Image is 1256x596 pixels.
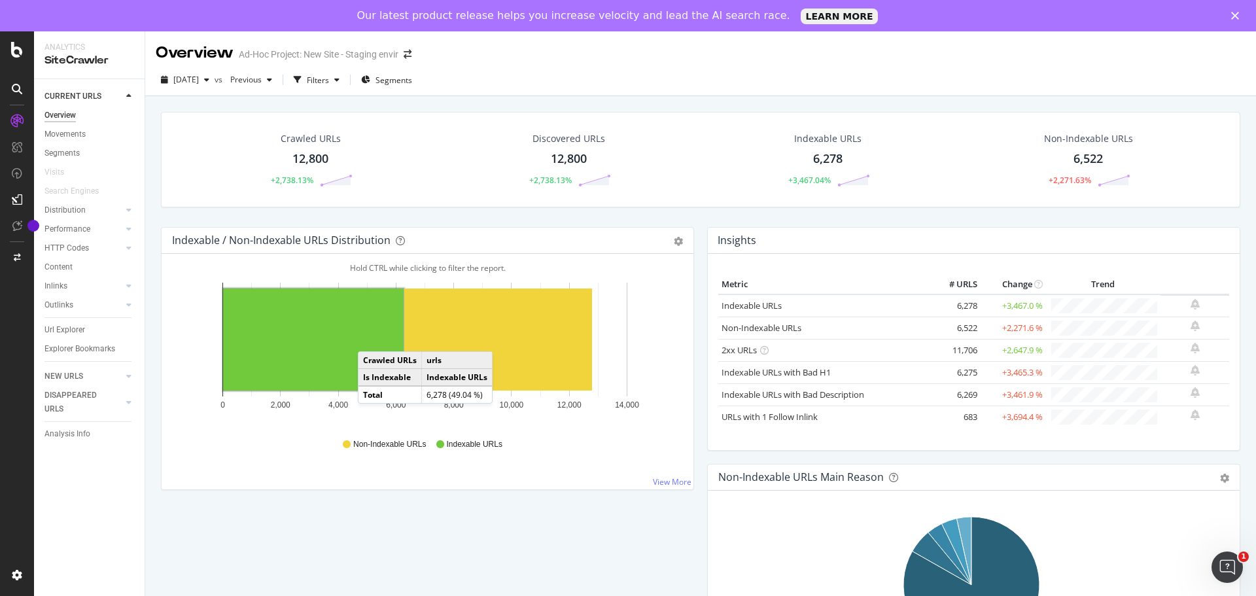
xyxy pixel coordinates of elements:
td: 6,278 [928,294,981,317]
div: Explorer Bookmarks [44,342,115,356]
th: # URLS [928,275,981,294]
div: bell-plus [1191,299,1200,309]
div: bell-plus [1191,343,1200,353]
a: Non-Indexable URLs [722,322,801,334]
a: CURRENT URLS [44,90,122,103]
td: +2,647.9 % [981,339,1046,361]
div: Close [1231,12,1244,20]
td: Is Indexable [358,369,422,387]
div: Content [44,260,73,274]
h4: Insights [718,232,756,249]
text: 12,000 [557,400,582,410]
text: 14,000 [615,400,639,410]
div: Discovered URLs [532,132,605,145]
th: Metric [718,275,928,294]
div: +3,467.04% [788,175,831,186]
span: Non-Indexable URLs [353,439,426,450]
div: NEW URLS [44,370,83,383]
a: Performance [44,222,122,236]
div: Inlinks [44,279,67,293]
a: 2xx URLs [722,344,757,356]
td: Total [358,386,422,403]
div: bell-plus [1191,365,1200,376]
div: Ad-Hoc Project: New Site - Staging envir [239,48,398,61]
button: [DATE] [156,69,215,90]
div: Filters [307,75,329,86]
span: 1 [1238,552,1249,562]
div: Indexable URLs [794,132,862,145]
div: Our latest product release helps you increase velocity and lead the AI search race. [357,9,790,22]
div: bell-plus [1191,321,1200,331]
text: 10,000 [500,400,524,410]
a: Segments [44,147,135,160]
div: 12,800 [551,150,587,167]
span: vs [215,74,225,85]
a: Distribution [44,203,122,217]
div: Crawled URLs [281,132,341,145]
text: 2,000 [271,400,290,410]
a: Search Engines [44,184,112,198]
a: Url Explorer [44,323,135,337]
button: Previous [225,69,277,90]
button: Segments [356,69,417,90]
div: gear [1220,474,1229,483]
td: urls [422,352,493,369]
div: Distribution [44,203,86,217]
th: Trend [1046,275,1160,294]
a: Overview [44,109,135,122]
span: Indexable URLs [447,439,502,450]
div: arrow-right-arrow-left [404,50,411,59]
a: Movements [44,128,135,141]
a: Indexable URLs with Bad Description [722,389,864,400]
td: 6,278 (49.04 %) [422,386,493,403]
a: LEARN MORE [801,9,879,24]
div: Tooltip anchor [27,220,39,232]
div: Movements [44,128,86,141]
div: bell-plus [1191,410,1200,420]
div: SiteCrawler [44,53,134,68]
text: 6,000 [386,400,406,410]
td: Indexable URLs [422,369,493,387]
div: Search Engines [44,184,99,198]
td: +3,461.9 % [981,383,1046,406]
div: 6,278 [813,150,843,167]
span: 2025 Aug. 12th [173,74,199,85]
div: HTTP Codes [44,241,89,255]
div: Analysis Info [44,427,90,441]
a: Explorer Bookmarks [44,342,135,356]
div: Performance [44,222,90,236]
a: HTTP Codes [44,241,122,255]
a: Indexable URLs [722,300,782,311]
div: Url Explorer [44,323,85,337]
td: 6,269 [928,383,981,406]
span: Segments [375,75,412,86]
td: +3,465.3 % [981,361,1046,383]
td: 6,275 [928,361,981,383]
div: Non-Indexable URLs [1044,132,1133,145]
a: Inlinks [44,279,122,293]
a: Analysis Info [44,427,135,441]
td: +3,467.0 % [981,294,1046,317]
div: 12,800 [292,150,328,167]
th: Change [981,275,1046,294]
button: Filters [288,69,345,90]
td: Crawled URLs [358,352,422,369]
a: View More [653,476,691,487]
div: +2,271.63% [1049,175,1091,186]
a: NEW URLS [44,370,122,383]
td: 6,522 [928,317,981,339]
div: bell-plus [1191,387,1200,398]
svg: A chart. [172,275,678,427]
div: +2,738.13% [529,175,572,186]
div: gear [674,237,683,246]
div: 6,522 [1073,150,1103,167]
div: Overview [44,109,76,122]
div: Overview [156,42,234,64]
div: Segments [44,147,80,160]
td: +2,271.6 % [981,317,1046,339]
div: Outlinks [44,298,73,312]
div: Non-Indexable URLs Main Reason [718,470,884,483]
div: Visits [44,166,64,179]
iframe: Intercom live chat [1212,552,1243,583]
